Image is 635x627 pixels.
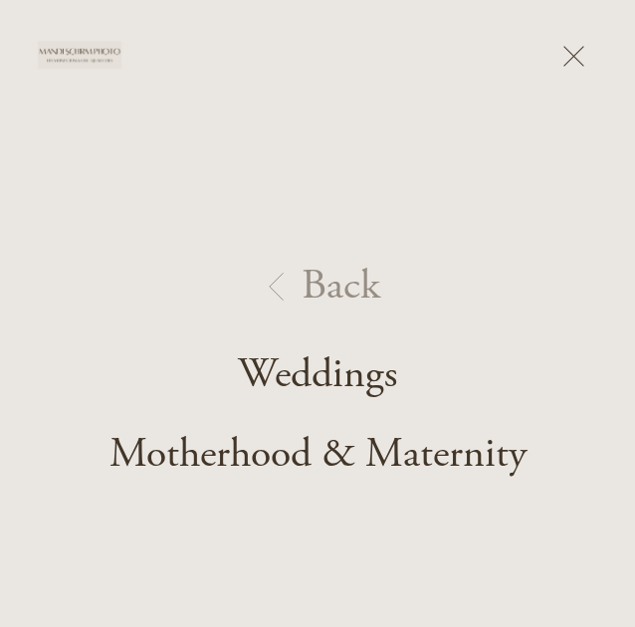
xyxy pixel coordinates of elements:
a: Motherhood & Maternity [109,434,527,476]
a: Weddings [238,354,397,396]
span: Back [302,265,380,307]
img: Des Moines Wedding Photographer - Mandi Schirm Photo [38,41,121,69]
a: Back [245,265,391,307]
